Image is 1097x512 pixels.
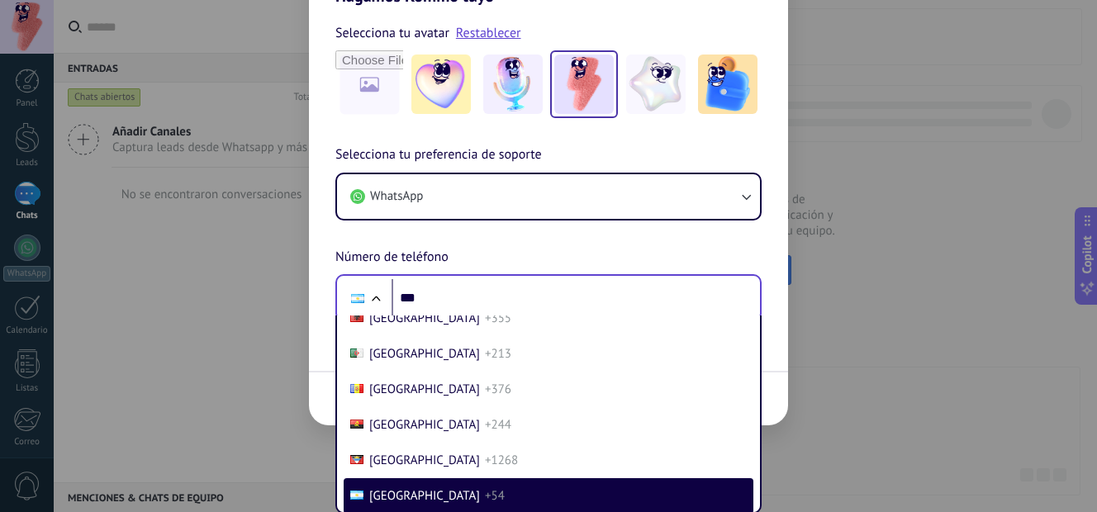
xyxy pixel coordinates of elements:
span: Número de teléfono [335,247,449,268]
span: Selecciona tu preferencia de soporte [335,145,542,166]
span: +376 [485,382,511,397]
img: -4.jpeg [626,55,686,114]
span: +54 [485,488,505,504]
button: WhatsApp [337,174,760,219]
span: +355 [485,311,511,326]
img: -5.jpeg [698,55,757,114]
a: Restablecer [456,25,521,41]
span: +213 [485,346,511,362]
img: -2.jpeg [483,55,543,114]
span: Selecciona tu avatar [335,22,449,44]
span: [GEOGRAPHIC_DATA] [369,488,480,504]
img: -3.jpeg [554,55,614,114]
img: -1.jpeg [411,55,471,114]
span: [GEOGRAPHIC_DATA] [369,417,480,433]
span: [GEOGRAPHIC_DATA] [369,311,480,326]
span: [GEOGRAPHIC_DATA] [369,382,480,397]
span: [GEOGRAPHIC_DATA] [369,346,480,362]
span: +1268 [485,453,518,468]
span: [GEOGRAPHIC_DATA] [369,453,480,468]
div: Argentina: + 54 [342,281,373,315]
span: WhatsApp [370,188,423,205]
span: +244 [485,417,511,433]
